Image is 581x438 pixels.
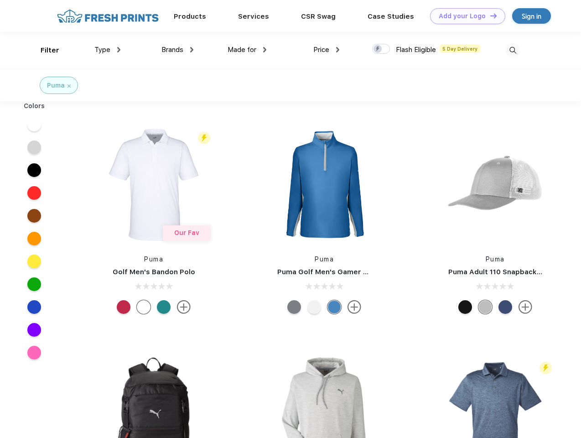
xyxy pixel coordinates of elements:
img: more.svg [348,300,361,314]
a: Services [238,12,269,21]
div: Filter [41,45,59,56]
div: Colors [17,101,52,111]
img: flash_active_toggle.svg [539,362,552,374]
a: Puma Golf Men's Gamer Golf Quarter-Zip [277,268,421,276]
img: more.svg [519,300,532,314]
div: Ski Patrol [117,300,130,314]
span: Made for [228,46,256,54]
a: Golf Men's Bandon Polo [113,268,195,276]
a: Puma [315,255,334,263]
img: DT [490,13,497,18]
div: Add your Logo [439,12,486,20]
span: Type [94,46,110,54]
div: Bright White [137,300,150,314]
span: Flash Eligible [396,46,436,54]
a: Puma [144,255,163,263]
a: Puma [486,255,505,263]
div: Bright White [307,300,321,314]
div: Quarry with Brt Whit [478,300,492,314]
span: Price [313,46,329,54]
div: Peacoat Qut Shd [498,300,512,314]
img: dropdown.png [117,47,120,52]
span: 5 Day Delivery [440,45,480,53]
div: Pma Blk with Pma Blk [458,300,472,314]
img: fo%20logo%202.webp [54,8,161,24]
img: dropdown.png [336,47,339,52]
a: CSR Swag [301,12,336,21]
img: func=resize&h=266 [93,124,214,245]
div: Quiet Shade [287,300,301,314]
div: Green Lagoon [157,300,171,314]
img: desktop_search.svg [505,43,520,58]
img: more.svg [177,300,191,314]
div: Puma [47,81,65,90]
div: Sign in [522,11,541,21]
img: dropdown.png [190,47,193,52]
span: Brands [161,46,183,54]
span: Our Fav [174,229,199,236]
div: Bright Cobalt [327,300,341,314]
img: flash_active_toggle.svg [198,132,210,144]
img: dropdown.png [263,47,266,52]
a: Sign in [512,8,551,24]
img: func=resize&h=266 [264,124,385,245]
a: Products [174,12,206,21]
img: func=resize&h=266 [435,124,556,245]
img: filter_cancel.svg [67,84,71,88]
